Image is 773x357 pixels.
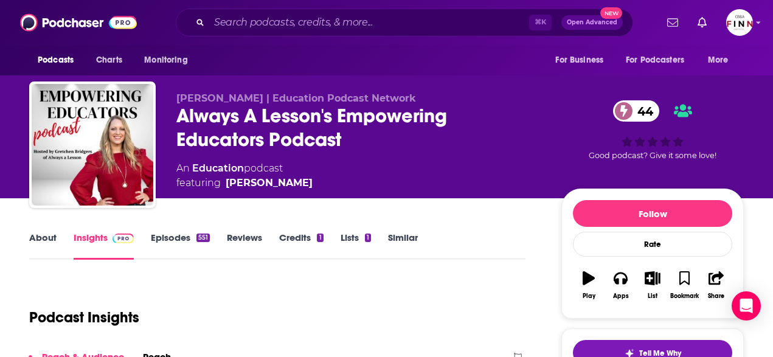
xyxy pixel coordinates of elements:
a: About [29,232,57,260]
span: Monitoring [144,52,187,69]
button: Apps [605,263,636,307]
div: [PERSON_NAME] [226,176,313,190]
button: open menu [29,49,89,72]
h1: Podcast Insights [29,308,139,327]
a: Reviews [227,232,262,260]
button: Play [573,263,605,307]
span: featuring [176,176,313,190]
span: More [708,52,729,69]
img: Podchaser Pro [113,234,134,243]
a: Charts [88,49,130,72]
button: Follow [573,200,732,227]
span: [PERSON_NAME] | Education Podcast Network [176,92,416,104]
button: Show profile menu [726,9,753,36]
a: Credits1 [279,232,323,260]
a: Lists1 [341,232,371,260]
span: New [600,7,622,19]
button: open menu [547,49,619,72]
div: 44Good podcast? Give it some love! [561,92,744,168]
div: 551 [196,234,210,242]
span: Charts [96,52,122,69]
span: For Business [555,52,603,69]
div: Apps [613,293,629,300]
button: List [637,263,668,307]
div: An podcast [176,161,313,190]
div: Search podcasts, credits, & more... [176,9,633,36]
div: 1 [365,234,371,242]
a: Show notifications dropdown [693,12,712,33]
a: Show notifications dropdown [662,12,683,33]
span: Podcasts [38,52,74,69]
a: Episodes551 [151,232,210,260]
button: open menu [136,49,203,72]
div: Play [583,293,595,300]
div: Bookmark [670,293,699,300]
div: Open Intercom Messenger [732,291,761,321]
span: 44 [625,100,659,122]
span: ⌘ K [529,15,552,30]
a: Education [192,162,244,174]
a: InsightsPodchaser Pro [74,232,134,260]
span: Good podcast? Give it some love! [589,151,716,160]
span: Logged in as FINNMadison [726,9,753,36]
input: Search podcasts, credits, & more... [209,13,529,32]
span: Open Advanced [567,19,617,26]
button: Share [701,263,732,307]
img: User Profile [726,9,753,36]
div: 1 [317,234,323,242]
span: For Podcasters [626,52,684,69]
button: Bookmark [668,263,700,307]
img: Always A Lesson's Empowering Educators Podcast [32,84,153,206]
button: Open AdvancedNew [561,15,623,30]
img: Podchaser - Follow, Share and Rate Podcasts [20,11,137,34]
div: Rate [573,232,732,257]
div: Share [708,293,724,300]
div: List [648,293,657,300]
button: open menu [699,49,744,72]
a: 44 [613,100,659,122]
a: Similar [388,232,418,260]
button: open menu [618,49,702,72]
